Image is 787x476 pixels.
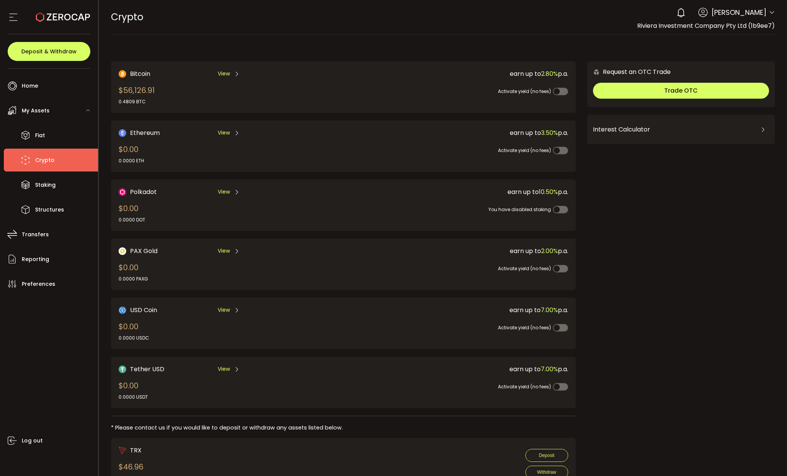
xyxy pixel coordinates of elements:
div: Interest Calculator [593,120,769,139]
span: Preferences [22,279,55,290]
span: 3.50% [541,128,558,137]
span: View [218,129,230,137]
span: View [218,188,230,196]
button: Trade OTC [593,83,769,99]
div: 0.0000 USDC [119,335,149,341]
span: Activate yield (no fees) [498,265,551,272]
span: Deposit & Withdraw [21,49,77,54]
span: Activate yield (no fees) [498,88,551,95]
div: 0.0000 PAXG [119,276,148,282]
span: Structures [35,204,64,215]
span: My Assets [22,105,50,116]
span: Staking [35,180,56,191]
span: USD Coin [130,305,157,315]
div: $56,126.91 [119,85,155,105]
span: Ethereum [130,128,160,138]
div: $0.00 [119,262,148,282]
img: Bitcoin [119,70,126,78]
span: 2.00% [541,247,558,255]
div: earn up to p.a. [336,246,568,256]
div: $0.00 [119,203,145,223]
div: 0.0000 ETH [119,157,144,164]
iframe: Chat Widget [749,439,787,476]
span: Activate yield (no fees) [498,383,551,390]
img: Ethereum [119,129,126,137]
span: 7.00% [541,365,558,373]
span: Reporting [22,254,49,265]
span: Crypto [35,155,55,166]
img: 6nGpN7MZ9FLuBP83NiajKbTRY4UzlzQtBKtCrLLspmCkSvCZHBKvY3NxgQaT5JnOQREvtQ257bXeeSTueZfAPizblJ+Fe8JwA... [593,69,600,75]
span: View [218,306,230,314]
span: Tether USD [130,364,164,374]
span: 10.50% [539,188,558,196]
button: Deposit [525,449,568,462]
span: View [218,70,230,78]
span: View [218,247,230,255]
span: View [218,365,230,373]
div: $0.00 [119,380,148,401]
span: Withdraw [537,470,556,475]
span: TRX [130,446,141,455]
span: Transfers [22,229,49,240]
span: Deposit [539,453,554,458]
span: Bitcoin [130,69,150,79]
div: * Please contact us if you would like to deposit or withdraw any assets listed below. [111,424,576,432]
div: Request an OTC Trade [587,67,671,77]
span: Home [22,80,38,91]
span: You have disabled staking [488,206,551,213]
span: Trade OTC [664,86,698,95]
div: earn up to p.a. [336,364,568,374]
div: 0.0000 USDT [119,394,148,401]
span: Log out [22,435,43,446]
span: Fiat [35,130,45,141]
img: USD Coin [119,306,126,314]
img: trx_portfolio.png [119,447,126,454]
span: Activate yield (no fees) [498,324,551,331]
div: $0.00 [119,144,144,164]
img: Tether USD [119,365,126,373]
span: PAX Gold [130,246,157,256]
span: Riviera Investment Company Pty Ltd (1b9ee7) [637,21,775,30]
span: Crypto [111,10,143,24]
div: earn up to p.a. [336,69,568,79]
span: 7.00% [541,306,558,314]
div: earn up to p.a. [336,305,568,315]
img: DOT [119,188,126,196]
div: 0.0000 DOT [119,216,145,223]
span: Polkadot [130,187,157,197]
div: earn up to p.a. [336,128,568,138]
span: Activate yield (no fees) [498,147,551,154]
div: $0.00 [119,321,149,341]
span: 2.80% [541,69,558,78]
span: [PERSON_NAME] [712,7,766,18]
img: PAX Gold [119,247,126,255]
div: earn up to p.a. [336,187,568,197]
button: Deposit & Withdraw [8,42,90,61]
div: 0.4809 BTC [119,98,155,105]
